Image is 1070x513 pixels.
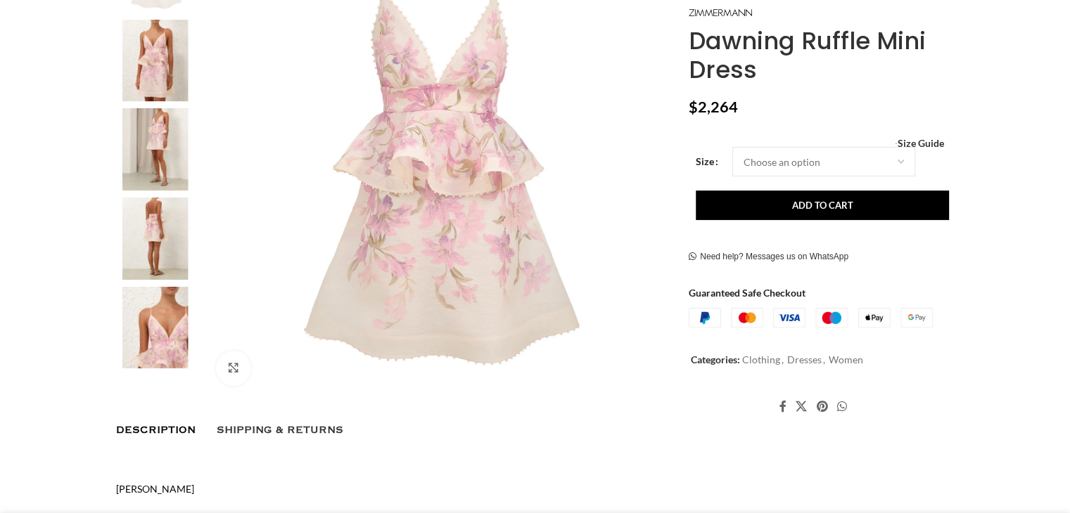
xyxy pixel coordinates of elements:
[689,309,933,328] img: guaranteed-safe-checkout-bordered.j
[791,396,812,417] a: X social link
[775,396,791,417] a: Facebook social link
[742,353,780,365] a: Clothing
[689,287,805,299] strong: Guaranteed Safe Checkout
[113,197,198,280] img: Zimmermann dresses
[116,483,194,495] a: [PERSON_NAME]
[689,252,848,263] a: Need help? Messages us on WhatsApp
[116,424,196,436] span: Description
[217,424,343,436] span: Shipping & Returns
[832,396,851,417] a: WhatsApp social link
[113,287,198,369] img: Zimmermann dress
[787,353,822,365] a: Dresses
[782,352,784,368] span: ,
[691,353,740,365] span: Categories:
[823,352,825,368] span: ,
[689,9,752,17] img: Zimmermann
[113,20,198,102] img: Zimmermann dresses
[689,27,954,84] h1: Dawning Ruffle Mini Dress
[696,155,718,170] label: Size
[113,108,198,190] img: Zimmermann dress
[689,98,698,117] span: $
[812,396,832,417] a: Pinterest social link
[696,191,949,221] button: Add to cart
[829,353,863,365] a: Women
[689,98,738,117] bdi: 2,264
